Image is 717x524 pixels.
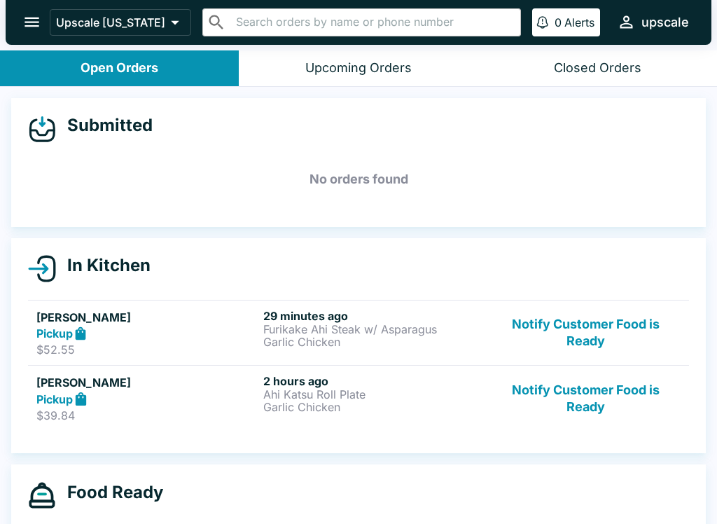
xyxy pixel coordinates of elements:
[36,408,258,422] p: $39.84
[554,60,641,76] div: Closed Orders
[263,336,485,348] p: Garlic Chicken
[81,60,158,76] div: Open Orders
[641,14,689,31] div: upscale
[263,323,485,336] p: Furikake Ahi Steak w/ Asparagus
[28,365,689,431] a: [PERSON_NAME]Pickup$39.842 hours agoAhi Katsu Roll PlateGarlic ChickenNotify Customer Food is Ready
[611,7,695,37] button: upscale
[36,309,258,326] h5: [PERSON_NAME]
[263,401,485,413] p: Garlic Chicken
[56,15,165,29] p: Upscale [US_STATE]
[56,482,163,503] h4: Food Ready
[56,255,151,276] h4: In Kitchen
[263,309,485,323] h6: 29 minutes ago
[36,326,73,340] strong: Pickup
[564,15,594,29] p: Alerts
[36,343,258,357] p: $52.55
[14,4,50,40] button: open drawer
[56,115,153,136] h4: Submitted
[232,13,515,32] input: Search orders by name or phone number
[263,388,485,401] p: Ahi Katsu Roll Plate
[28,154,689,205] h5: No orders found
[50,9,191,36] button: Upscale [US_STATE]
[555,15,562,29] p: 0
[36,392,73,406] strong: Pickup
[491,374,681,422] button: Notify Customer Food is Ready
[263,374,485,388] h6: 2 hours ago
[305,60,412,76] div: Upcoming Orders
[36,374,258,391] h5: [PERSON_NAME]
[28,300,689,366] a: [PERSON_NAME]Pickup$52.5529 minutes agoFurikake Ahi Steak w/ AsparagusGarlic ChickenNotify Custom...
[491,309,681,357] button: Notify Customer Food is Ready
